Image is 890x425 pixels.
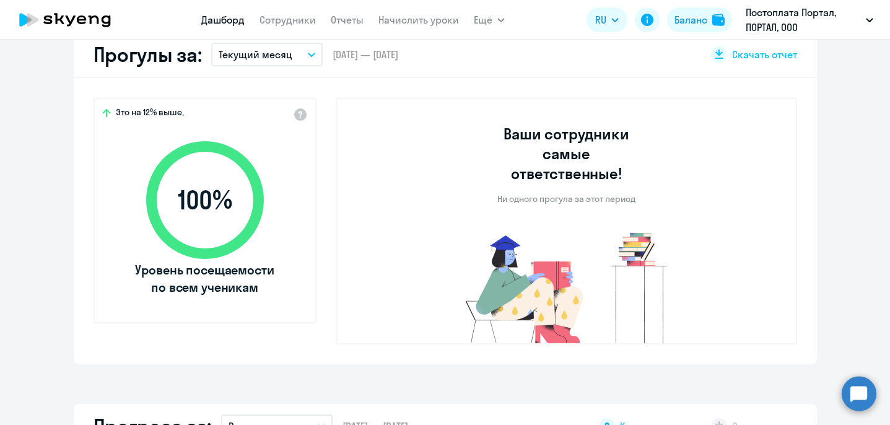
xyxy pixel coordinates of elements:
[331,14,364,26] a: Отчеты
[712,14,725,26] img: balance
[732,48,797,61] span: Скачать отчет
[260,14,316,26] a: Сотрудники
[474,7,505,32] button: Ещё
[587,7,627,32] button: RU
[667,7,732,32] button: Балансbalance
[378,14,459,26] a: Начислить уроки
[134,261,276,296] span: Уровень посещаемости по всем ученикам
[333,48,398,61] span: [DATE] — [DATE]
[487,124,646,183] h3: Ваши сотрудники самые ответственные!
[739,5,879,35] button: Постоплата Портал, ПОРТАЛ, ООО
[746,5,861,35] p: Постоплата Портал, ПОРТАЛ, ООО
[474,12,492,27] span: Ещё
[211,43,323,66] button: Текущий месяц
[497,193,635,204] p: Ни одного прогула за этот период
[442,229,691,343] img: no-truants
[201,14,245,26] a: Дашборд
[116,107,184,121] span: Это на 12% выше,
[134,185,276,215] span: 100 %
[674,12,707,27] div: Баланс
[219,47,292,62] p: Текущий месяц
[595,12,606,27] span: RU
[94,42,202,67] h2: Прогулы за:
